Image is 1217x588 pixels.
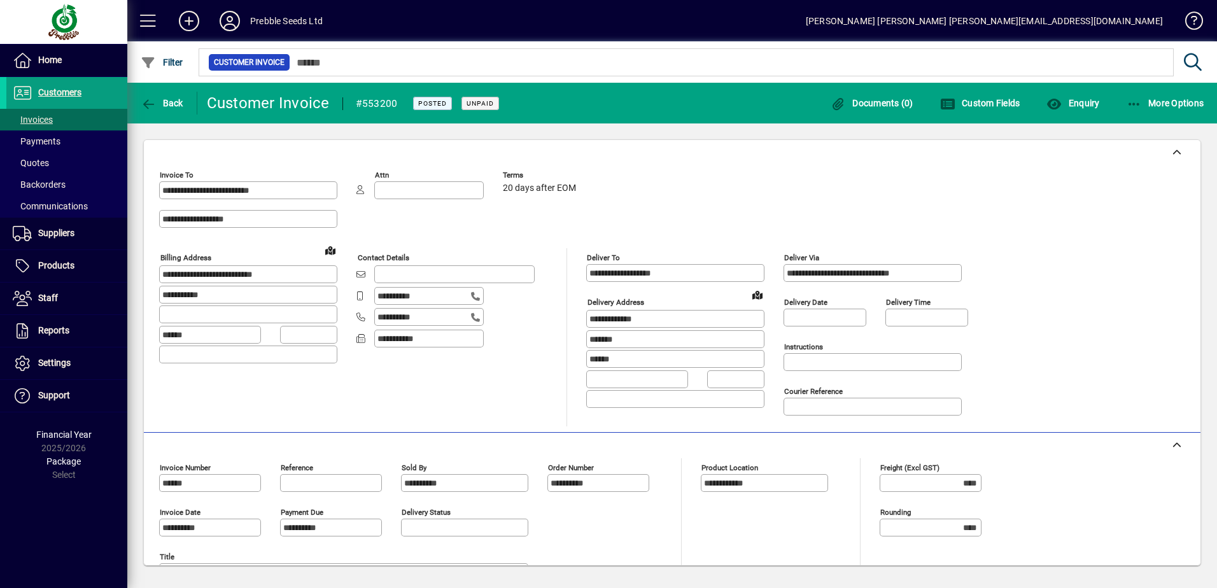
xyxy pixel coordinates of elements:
[320,240,341,260] a: View on map
[587,253,620,262] mat-label: Deliver To
[1127,98,1204,108] span: More Options
[13,136,60,146] span: Payments
[6,109,127,130] a: Invoices
[806,11,1163,31] div: [PERSON_NAME] [PERSON_NAME] [PERSON_NAME][EMAIL_ADDRESS][DOMAIN_NAME]
[13,158,49,168] span: Quotes
[6,174,127,195] a: Backorders
[701,463,758,472] mat-label: Product location
[13,201,88,211] span: Communications
[38,390,70,400] span: Support
[548,463,594,472] mat-label: Order number
[141,57,183,67] span: Filter
[38,228,74,238] span: Suppliers
[38,87,81,97] span: Customers
[6,283,127,314] a: Staff
[937,92,1024,115] button: Custom Fields
[281,463,313,472] mat-label: Reference
[38,325,69,335] span: Reports
[880,463,939,472] mat-label: Freight (excl GST)
[503,183,576,193] span: 20 days after EOM
[6,250,127,282] a: Products
[747,284,768,305] a: View on map
[36,430,92,440] span: Financial Year
[784,298,827,307] mat-label: Delivery date
[160,171,193,179] mat-label: Invoice To
[38,293,58,303] span: Staff
[784,387,843,396] mat-label: Courier Reference
[1176,3,1201,44] a: Knowledge Base
[467,99,494,108] span: Unpaid
[13,115,53,125] span: Invoices
[38,55,62,65] span: Home
[6,315,127,347] a: Reports
[141,98,183,108] span: Back
[784,253,819,262] mat-label: Deliver via
[402,463,426,472] mat-label: Sold by
[6,152,127,174] a: Quotes
[6,195,127,217] a: Communications
[160,552,174,561] mat-label: Title
[880,508,911,517] mat-label: Rounding
[6,130,127,152] a: Payments
[831,98,913,108] span: Documents (0)
[6,380,127,412] a: Support
[38,260,74,270] span: Products
[6,347,127,379] a: Settings
[375,171,389,179] mat-label: Attn
[137,51,186,74] button: Filter
[250,11,323,31] div: Prebble Seeds Ltd
[356,94,398,114] div: #553200
[1046,98,1099,108] span: Enquiry
[1123,92,1207,115] button: More Options
[281,508,323,517] mat-label: Payment due
[38,358,71,368] span: Settings
[169,10,209,32] button: Add
[207,93,330,113] div: Customer Invoice
[127,92,197,115] app-page-header-button: Back
[827,92,917,115] button: Documents (0)
[137,92,186,115] button: Back
[13,179,66,190] span: Backorders
[886,298,931,307] mat-label: Delivery time
[418,99,447,108] span: Posted
[160,508,200,517] mat-label: Invoice date
[160,463,211,472] mat-label: Invoice number
[402,508,451,517] mat-label: Delivery status
[214,56,285,69] span: Customer Invoice
[6,218,127,249] a: Suppliers
[1043,92,1102,115] button: Enquiry
[503,171,579,179] span: Terms
[940,98,1020,108] span: Custom Fields
[209,10,250,32] button: Profile
[46,456,81,466] span: Package
[6,45,127,76] a: Home
[784,342,823,351] mat-label: Instructions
